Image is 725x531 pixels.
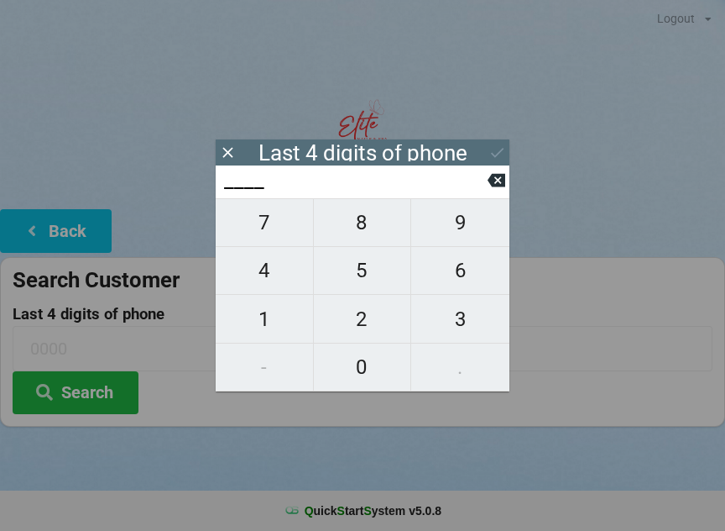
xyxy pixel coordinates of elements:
button: 0 [314,344,412,392]
button: 3 [411,295,509,343]
span: 8 [314,205,411,240]
span: 6 [411,253,509,288]
button: 8 [314,198,412,247]
span: 3 [411,302,509,337]
span: 4 [216,253,313,288]
div: Last 4 digits of phone [258,145,467,161]
button: 6 [411,247,509,295]
span: 9 [411,205,509,240]
button: 2 [314,295,412,343]
span: 1 [216,302,313,337]
button: 4 [216,247,314,295]
span: 5 [314,253,411,288]
span: 0 [314,350,411,385]
button: 7 [216,198,314,247]
button: 1 [216,295,314,343]
span: 2 [314,302,411,337]
button: 5 [314,247,412,295]
span: 7 [216,205,313,240]
button: 9 [411,198,509,247]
